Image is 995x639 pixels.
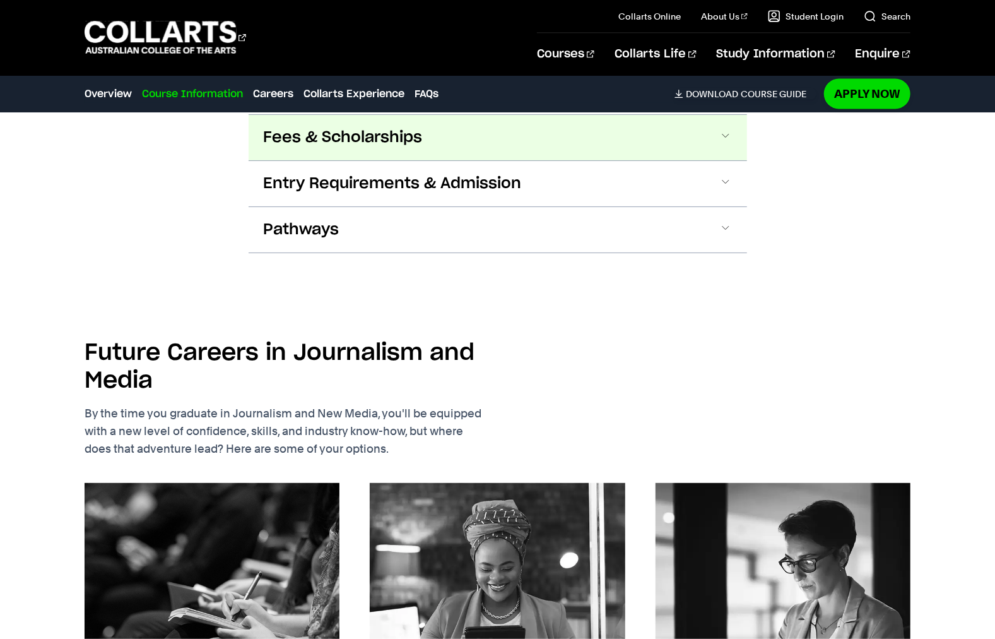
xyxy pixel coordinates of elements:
a: Collarts Life [615,33,696,75]
a: Student Login [768,10,844,23]
span: Pathways [264,220,339,240]
span: Entry Requirements & Admission [264,174,522,194]
button: Fees & Scholarships [249,115,747,160]
a: Enquire [856,33,910,75]
a: FAQs [415,87,439,102]
button: Pathways [249,207,747,253]
a: Courses [537,33,594,75]
a: Overview [85,87,132,102]
a: Collarts Experience [303,87,404,102]
a: Study Information [717,33,835,75]
span: Download [686,88,738,100]
a: About Us [701,10,748,23]
a: Careers [253,87,293,102]
a: Search [864,10,910,23]
a: Course Information [142,87,243,102]
h2: Future Careers in Journalism and Media [85,339,545,395]
button: Entry Requirements & Admission [249,161,747,206]
span: Fees & Scholarships [264,128,423,148]
p: By the time you graduate in Journalism and New Media, you'll be equipped with a new level of conf... [85,405,545,458]
div: Go to homepage [85,20,246,56]
a: Apply Now [824,79,910,109]
a: Collarts Online [618,10,681,23]
a: DownloadCourse Guide [674,88,816,100]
